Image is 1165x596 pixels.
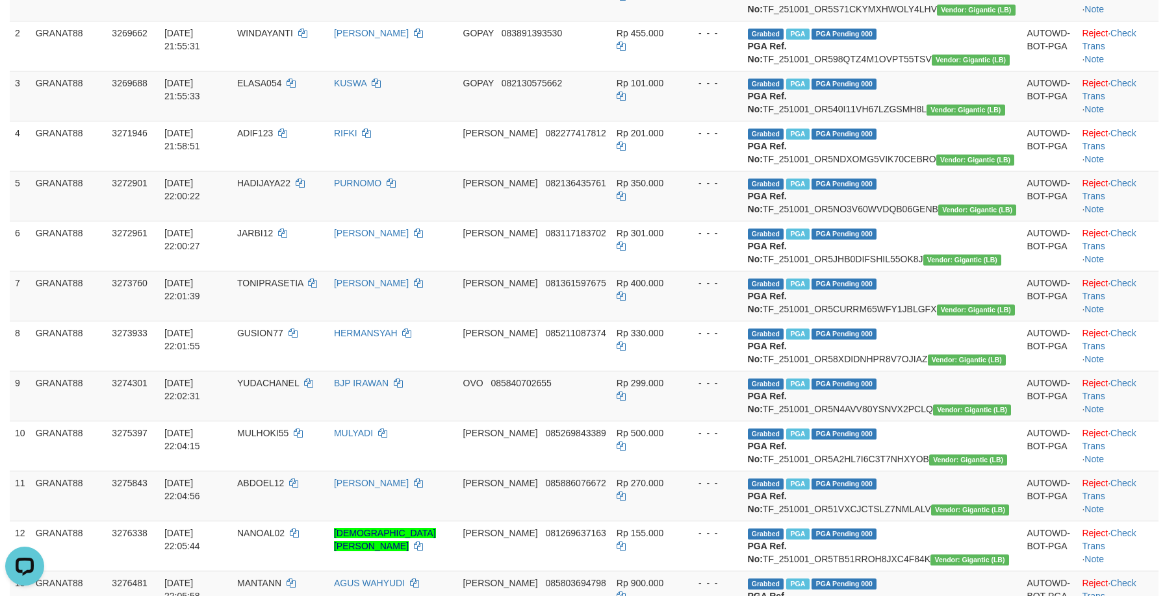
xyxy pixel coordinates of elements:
[164,478,200,501] span: [DATE] 22:04:56
[687,277,737,290] div: - - -
[687,477,737,490] div: - - -
[748,229,784,240] span: Grabbed
[933,404,1012,416] span: Vendor URL: https://dashboard.q2checkout.com/secure
[463,478,538,488] span: [PERSON_NAME]
[463,428,538,438] span: [PERSON_NAME]
[5,5,44,44] button: Open LiveChat chat widget
[1082,178,1108,188] a: Reject
[1082,428,1136,451] a: Check Trans
[1084,254,1104,264] a: Note
[112,328,147,338] span: 3273933
[687,177,737,190] div: - - -
[743,321,1022,371] td: TF_251001_OR58XDIDNHPR8V7OJIAZ
[112,278,147,288] span: 3273760
[31,271,107,321] td: GRANAT88
[937,5,1016,16] span: Vendor URL: https://dashboard.q2checkout.com/secure
[617,78,663,88] span: Rp 101.000
[1021,221,1077,271] td: AUTOWD-BOT-PGA
[164,378,200,401] span: [DATE] 22:02:31
[1082,178,1136,201] a: Check Trans
[334,28,409,38] a: [PERSON_NAME]
[748,541,787,564] b: PGA Ref. No:
[617,28,663,38] span: Rp 455.000
[687,27,737,40] div: - - -
[1082,478,1136,501] a: Check Trans
[1021,271,1077,321] td: AUTOWD-BOT-PGA
[1082,328,1108,338] a: Reject
[812,379,877,390] span: PGA Pending
[786,29,809,40] span: Marked by bgnjimi
[786,179,809,190] span: Marked by bgnjimi
[334,278,409,288] a: [PERSON_NAME]
[1077,371,1159,421] td: · ·
[545,128,606,138] span: Copy 082277417812 to clipboard
[1082,228,1136,251] a: Check Trans
[10,221,31,271] td: 6
[812,428,877,440] span: PGA Pending
[748,491,787,514] b: PGA Ref. No:
[748,291,787,314] b: PGA Ref. No:
[31,171,107,221] td: GRANAT88
[743,221,1022,271] td: TF_251001_OR5JHB0DIFSHIL55OK8J
[748,441,787,464] b: PGA Ref. No:
[1084,204,1104,214] a: Note
[812,29,877,40] span: PGA Pending
[923,255,1002,266] span: Vendor URL: https://dashboard.q2checkout.com/secure
[1082,78,1136,101] a: Check Trans
[748,129,784,140] span: Grabbed
[463,578,538,588] span: [PERSON_NAME]
[786,478,809,490] span: Marked by bgnjimi
[545,178,606,188] span: Copy 082136435761 to clipboard
[1077,521,1159,571] td: · ·
[1084,554,1104,564] a: Note
[463,128,538,138] span: [PERSON_NAME]
[1077,21,1159,71] td: · ·
[1084,354,1104,364] a: Note
[617,228,663,238] span: Rp 301.000
[164,428,200,451] span: [DATE] 22:04:15
[687,227,737,240] div: - - -
[112,578,147,588] span: 3276481
[334,578,405,588] a: AGUS WAHYUDI
[334,78,366,88] a: KUSWA
[929,454,1008,466] span: Vendor URL: https://dashboard.q2checkout.com/secure
[617,278,663,288] span: Rp 400.000
[1084,454,1104,464] a: Note
[617,528,663,538] span: Rp 155.000
[786,379,809,390] span: Marked by bgnjimi
[748,329,784,340] span: Grabbed
[545,578,606,588] span: Copy 085803694798 to clipboard
[812,578,877,590] span: PGA Pending
[1082,328,1136,351] a: Check Trans
[10,421,31,471] td: 10
[1084,54,1104,64] a: Note
[10,321,31,371] td: 8
[491,378,551,388] span: Copy 085840702655 to clipboard
[334,328,398,338] a: HERMANSYAH
[1082,528,1136,551] a: Check Trans
[743,471,1022,521] td: TF_251001_OR51VXCJCTSLZ7NMLALV
[1077,171,1159,221] td: · ·
[334,178,381,188] a: PURNOMO
[1084,4,1104,14] a: Note
[936,155,1015,166] span: Vendor URL: https://dashboard.q2checkout.com/secure
[164,328,200,351] span: [DATE] 22:01:55
[237,378,299,388] span: YUDACHANEL
[743,521,1022,571] td: TF_251001_OR5TB51RROH8JXC4F84K
[334,478,409,488] a: [PERSON_NAME]
[1021,421,1077,471] td: AUTOWD-BOT-PGA
[687,77,737,90] div: - - -
[1084,504,1104,514] a: Note
[112,128,147,138] span: 3271946
[1084,154,1104,164] a: Note
[1082,528,1108,538] a: Reject
[938,205,1017,216] span: Vendor URL: https://dashboard.q2checkout.com/secure
[743,371,1022,421] td: TF_251001_OR5N4AVV80YSNVX2PCLQ
[1082,128,1136,151] a: Check Trans
[743,71,1022,121] td: TF_251001_OR540I11VH67LZGSMH8L
[545,428,606,438] span: Copy 085269843389 to clipboard
[617,378,663,388] span: Rp 299.000
[237,228,273,238] span: JARBI12
[1077,471,1159,521] td: · ·
[463,28,494,38] span: GOPAY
